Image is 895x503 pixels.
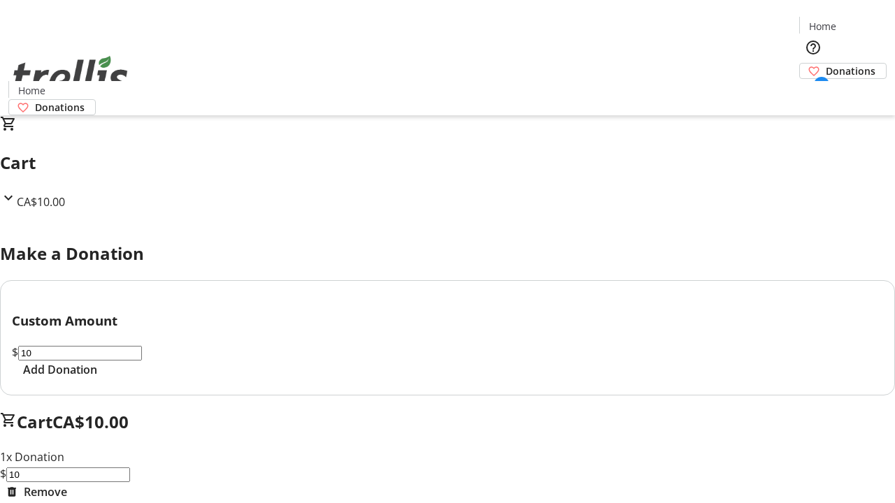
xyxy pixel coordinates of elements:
a: Home [9,83,54,98]
button: Help [799,34,827,61]
span: Donations [35,100,85,115]
a: Donations [799,63,887,79]
span: Add Donation [23,361,97,378]
a: Donations [8,99,96,115]
span: CA$10.00 [17,194,65,210]
h3: Custom Amount [12,311,883,330]
img: Orient E2E Organization 8EfLua6WHE's Logo [8,41,133,110]
span: Home [809,19,836,34]
span: Donations [826,64,875,78]
span: CA$10.00 [52,410,129,433]
span: $ [12,344,18,360]
input: Donation Amount [18,346,142,360]
span: Home [18,83,45,98]
button: Add Donation [12,361,108,378]
input: Donation Amount [6,467,130,482]
span: Remove [24,483,67,500]
a: Home [800,19,845,34]
button: Cart [799,79,827,107]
